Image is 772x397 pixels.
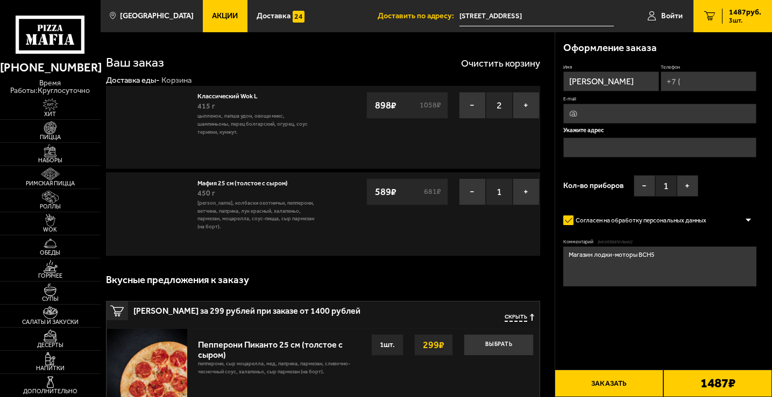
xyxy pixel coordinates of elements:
button: − [634,175,655,197]
a: Доставка еды- [106,75,160,85]
p: пепперони, сыр Моцарелла, мед, паприка, пармезан, сливочно-чесночный соус, халапеньо, сыр пармеза... [198,360,350,382]
span: [PERSON_NAME] за 299 рублей при заказе от 1400 рублей [133,301,394,315]
div: 1 шт. [371,334,403,356]
span: [GEOGRAPHIC_DATA] [120,12,194,20]
a: Мафия 25 см (толстое с сыром) [197,177,296,187]
p: цыпленок, лапша удон, овощи микс, шампиньоны, перец болгарский, огурец, соус терияки, кунжут. [197,112,317,136]
strong: 589 ₽ [372,182,399,202]
button: + [677,175,698,197]
div: Пепперони Пиканто 25 см (толстое с сыром) [198,334,350,360]
label: Имя [563,64,659,71]
label: Согласен на обработку персональных данных [563,212,714,228]
strong: 898 ₽ [372,95,399,116]
span: (необязательно) [598,239,632,246]
label: Телефон [661,64,756,71]
h3: Оформление заказа [563,43,657,53]
button: Очистить корзину [461,59,540,68]
b: 1487 ₽ [700,377,735,390]
span: 1 [655,175,677,197]
button: Выбрать [464,334,534,356]
button: + [513,92,540,119]
input: Имя [563,71,659,91]
button: − [459,178,486,205]
s: 1058 ₽ [419,102,442,109]
span: Доставка [257,12,291,20]
p: [PERSON_NAME], колбаски охотничьи, пепперони, ветчина, паприка, лук красный, халапеньо, пармезан,... [197,199,317,232]
label: E-mail [563,96,756,103]
button: − [459,92,486,119]
span: 3 шт. [729,17,761,24]
span: 1 [486,178,513,205]
input: Ваш адрес доставки [459,6,614,26]
span: Войти [661,12,683,20]
span: Скрыть [505,314,527,322]
p: Укажите адрес [563,127,756,133]
span: 450 г [197,189,215,198]
span: Кол-во приборов [563,182,624,190]
strong: 299 ₽ [420,335,447,355]
span: 1487 руб. [729,9,761,16]
label: Комментарий [563,239,756,246]
h1: Ваш заказ [106,56,164,69]
a: Классический Wok L [197,90,266,100]
button: + [513,178,540,205]
span: 2 [486,92,513,119]
img: 15daf4d41897b9f0e9f617042186c801.svg [293,11,304,23]
span: Доставить по адресу: [378,12,459,20]
span: 415 г [197,102,215,111]
button: Скрыть [505,314,534,322]
input: @ [563,104,756,124]
h3: Вкусные предложения к заказу [106,275,249,285]
div: Корзина [161,75,192,85]
s: 681 ₽ [423,188,442,196]
button: Заказать [555,370,663,397]
span: Акции [212,12,238,20]
input: +7 ( [661,71,756,91]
